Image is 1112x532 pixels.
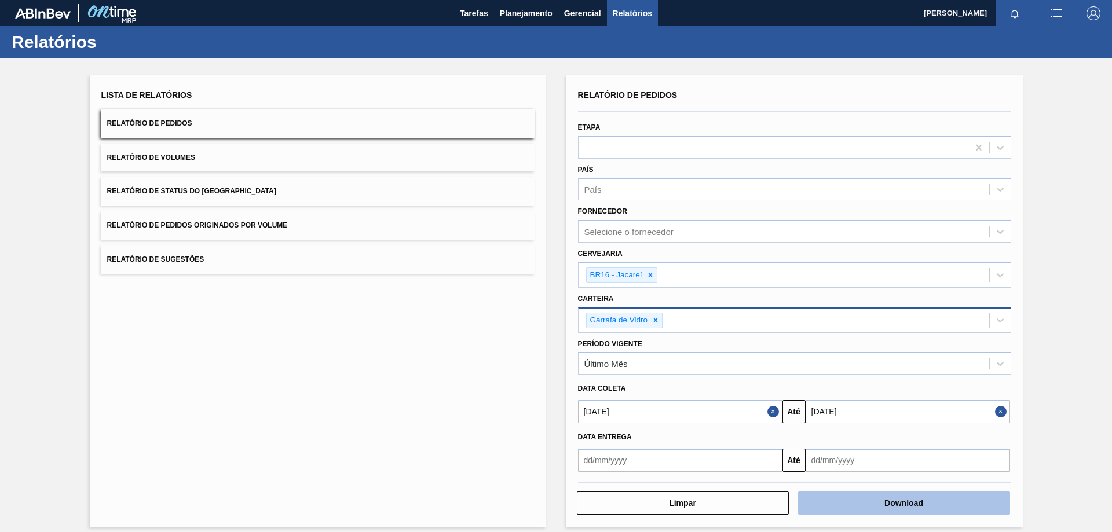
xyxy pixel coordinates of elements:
[460,6,488,20] span: Tarefas
[15,8,71,19] img: TNhmsLtSVTkK8tSr43FrP2fwEKptu5GPRR3wAAAABJRU5ErkJggg==
[578,166,594,174] label: País
[101,245,535,274] button: Relatório de Sugestões
[584,227,674,237] div: Selecione o fornecedor
[1049,6,1063,20] img: userActions
[996,5,1033,21] button: Notificações
[587,313,650,328] div: Garrafa de Vidro
[101,211,535,240] button: Relatório de Pedidos Originados por Volume
[798,491,1010,515] button: Download
[500,6,553,20] span: Planejamento
[584,185,602,195] div: País
[578,123,601,131] label: Etapa
[578,250,623,258] label: Cervejaria
[564,6,601,20] span: Gerencial
[806,400,1010,423] input: dd/mm/yyyy
[578,90,678,100] span: Relatório de Pedidos
[101,144,535,172] button: Relatório de Volumes
[12,35,217,49] h1: Relatórios
[101,90,192,100] span: Lista de Relatórios
[578,400,782,423] input: dd/mm/yyyy
[587,268,644,282] div: BR16 - Jacareí
[107,255,204,263] span: Relatório de Sugestões
[578,384,626,392] span: Data coleta
[101,109,535,138] button: Relatório de Pedidos
[782,400,806,423] button: Até
[107,153,195,162] span: Relatório de Volumes
[995,400,1010,423] button: Close
[578,340,642,348] label: Período Vigente
[101,177,535,206] button: Relatório de Status do [GEOGRAPHIC_DATA]
[782,449,806,472] button: Até
[1087,6,1100,20] img: Logout
[806,449,1010,472] input: dd/mm/yyyy
[577,491,789,515] button: Limpar
[578,207,627,215] label: Fornecedor
[578,449,782,472] input: dd/mm/yyyy
[584,359,628,369] div: Último Mês
[107,221,288,229] span: Relatório de Pedidos Originados por Volume
[578,433,632,441] span: Data entrega
[767,400,782,423] button: Close
[107,187,276,195] span: Relatório de Status do [GEOGRAPHIC_DATA]
[613,6,652,20] span: Relatórios
[578,295,614,303] label: Carteira
[107,119,192,127] span: Relatório de Pedidos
